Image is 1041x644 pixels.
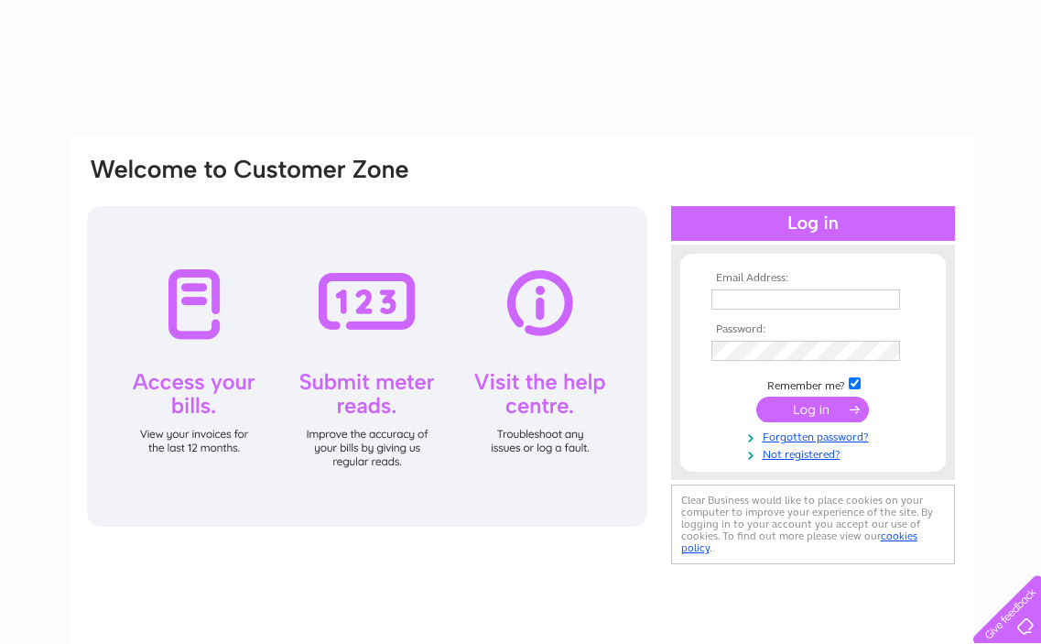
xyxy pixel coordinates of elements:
a: Not registered? [711,444,919,462]
div: Clear Business would like to place cookies on your computer to improve your experience of the sit... [671,485,955,564]
th: Password: [707,323,919,336]
a: cookies policy [681,529,917,554]
a: Forgotten password? [711,427,919,444]
input: Submit [756,397,869,422]
td: Remember me? [707,375,919,393]
th: Email Address: [707,272,919,285]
